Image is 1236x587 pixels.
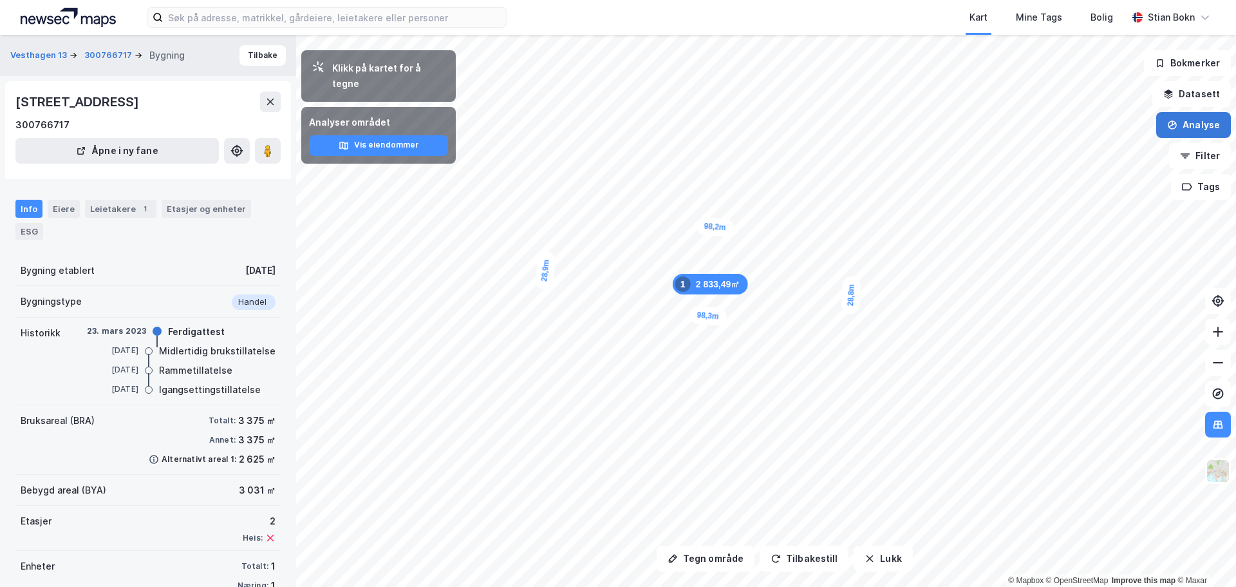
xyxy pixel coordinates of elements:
[1008,576,1044,585] a: Mapbox
[1144,50,1231,76] button: Bokmerker
[168,324,225,340] div: Ferdigattest
[309,115,448,130] div: Analyser området
[1156,112,1231,138] button: Analyse
[87,325,147,337] div: 23. mars 2023
[21,263,95,278] div: Bygning etablert
[271,559,276,574] div: 1
[332,61,445,91] div: Klikk på kartet for å tegne
[696,217,735,237] div: Map marker
[1046,576,1109,585] a: OpenStreetMap
[239,483,276,498] div: 3 031 ㎡
[534,251,556,290] div: Map marker
[239,45,286,66] button: Tilbake
[1091,10,1113,25] div: Bolig
[673,274,748,294] div: Map marker
[1152,81,1231,107] button: Datasett
[309,135,448,156] button: Vis eiendommer
[84,49,135,62] button: 300766717
[21,325,61,341] div: Historikk
[689,305,727,327] div: Map marker
[243,514,276,529] div: 2
[209,435,236,445] div: Annet:
[159,382,261,398] div: Igangsettingstillatelse
[1112,576,1175,585] a: Improve this map
[163,8,507,27] input: Søk på adresse, matrikkel, gårdeiere, leietakere eller personer
[10,49,70,62] button: Vesthagen 13
[969,10,988,25] div: Kart
[245,263,276,278] div: [DATE]
[243,533,263,543] div: Heis:
[1148,10,1195,25] div: Stian Bokn
[167,203,246,215] div: Etasjer og enheter
[159,343,276,359] div: Midlertidig brukstillatelse
[21,294,82,309] div: Bygningstype
[21,483,106,498] div: Bebygd areal (BYA)
[87,383,138,395] div: [DATE]
[15,91,142,112] div: [STREET_ADDRESS]
[657,546,754,572] button: Tegn område
[841,276,861,314] div: Map marker
[209,416,236,426] div: Totalt:
[85,200,156,218] div: Leietakere
[21,8,116,27] img: logo.a4113a55bc3d86da70a041830d287a7e.svg
[21,514,51,529] div: Etasjer
[21,413,95,428] div: Bruksareal (BRA)
[15,223,43,240] div: ESG
[1206,459,1230,483] img: Z
[675,276,691,292] div: 1
[87,364,138,376] div: [DATE]
[15,117,70,133] div: 300766717
[87,345,138,356] div: [DATE]
[238,413,276,428] div: 3 375 ㎡
[21,559,55,574] div: Enheter
[138,202,151,215] div: 1
[1172,525,1236,587] div: Kontrollprogram for chat
[238,432,276,448] div: 3 375 ㎡
[15,200,42,218] div: Info
[1171,174,1231,200] button: Tags
[760,546,848,572] button: Tilbakestill
[162,454,236,465] div: Alternativt areal 1:
[854,546,912,572] button: Lukk
[1169,143,1231,169] button: Filter
[241,561,268,572] div: Totalt:
[1172,525,1236,587] iframe: Chat Widget
[48,200,80,218] div: Eiere
[149,48,185,63] div: Bygning
[159,363,232,378] div: Rammetillatelse
[15,138,219,164] button: Åpne i ny fane
[1016,10,1062,25] div: Mine Tags
[239,452,276,467] div: 2 625 ㎡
